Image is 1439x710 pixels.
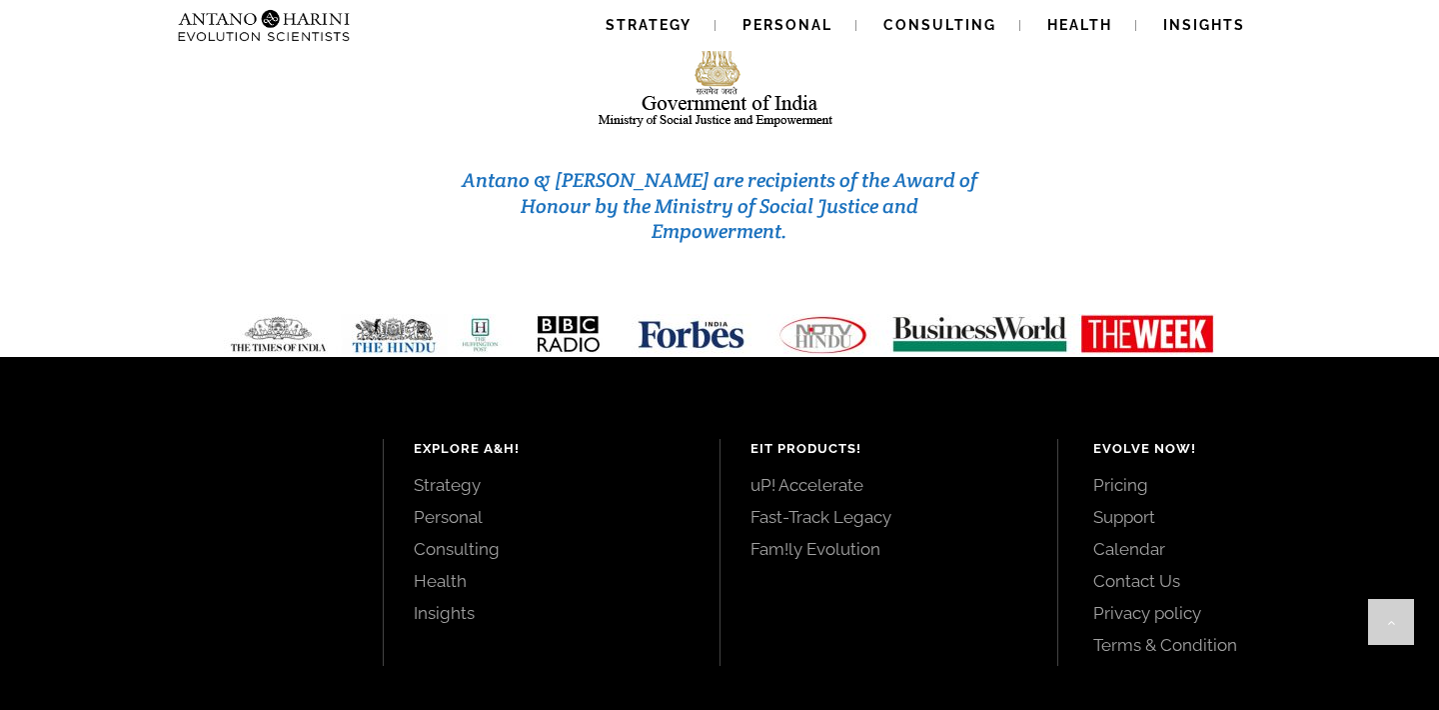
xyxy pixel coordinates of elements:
h3: Antano & [PERSON_NAME] are recipients of the Award of Honour by the Ministry of Social Justice an... [456,168,983,245]
h4: Evolve Now! [1093,439,1395,459]
a: Support [1093,506,1395,528]
a: uP! Accelerate [750,474,1027,496]
span: Insights [1163,17,1245,33]
a: Insights [414,602,691,624]
a: Fast-Track Legacy [750,506,1027,528]
a: Privacy policy [1093,602,1395,624]
span: Strategy [606,17,692,33]
a: Calendar [1093,538,1395,560]
img: india-logo1 [597,3,842,132]
span: Personal [742,17,832,33]
a: Personal [414,506,691,528]
a: Health [414,570,691,592]
a: Strategy [414,474,691,496]
img: Media-Strip [208,314,1231,355]
h4: Explore A&H! [414,439,691,459]
h4: EIT Products! [750,439,1027,459]
a: Terms & Condition [1093,634,1395,656]
a: Fam!ly Evolution [750,538,1027,560]
span: Health [1047,17,1112,33]
a: Contact Us [1093,570,1395,592]
a: Pricing [1093,474,1395,496]
a: Consulting [414,538,691,560]
span: Consulting [883,17,996,33]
